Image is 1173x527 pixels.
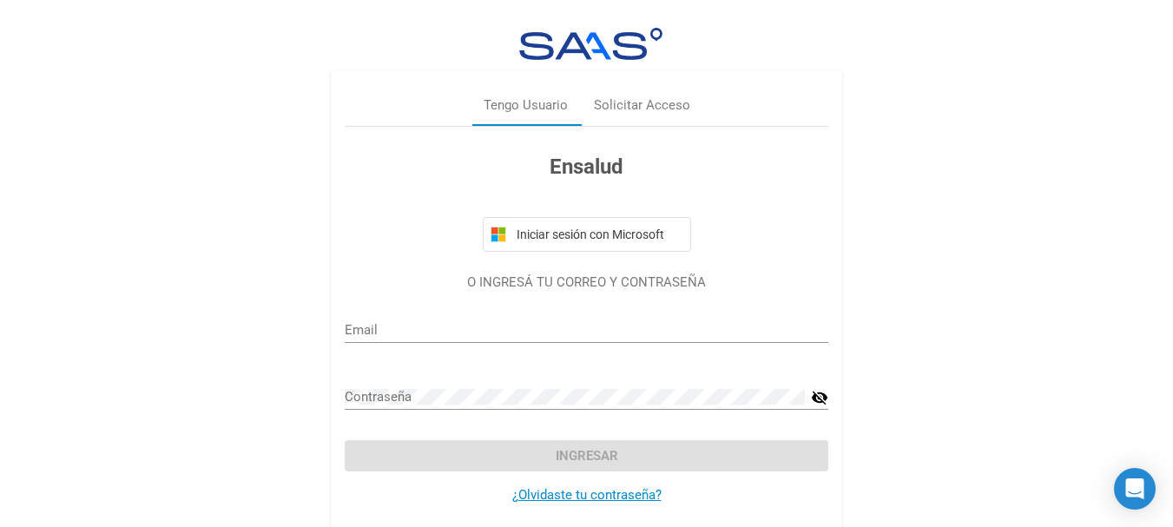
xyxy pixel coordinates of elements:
[345,273,828,293] p: O INGRESÁ TU CORREO Y CONTRASEÑA
[483,217,691,252] button: Iniciar sesión con Microsoft
[1114,468,1156,510] div: Open Intercom Messenger
[594,96,690,115] div: Solicitar Acceso
[484,96,568,115] div: Tengo Usuario
[513,227,683,241] span: Iniciar sesión con Microsoft
[512,487,662,503] a: ¿Olvidaste tu contraseña?
[556,448,618,464] span: Ingresar
[345,440,828,471] button: Ingresar
[811,387,828,408] mat-icon: visibility_off
[345,151,828,182] h3: Ensalud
